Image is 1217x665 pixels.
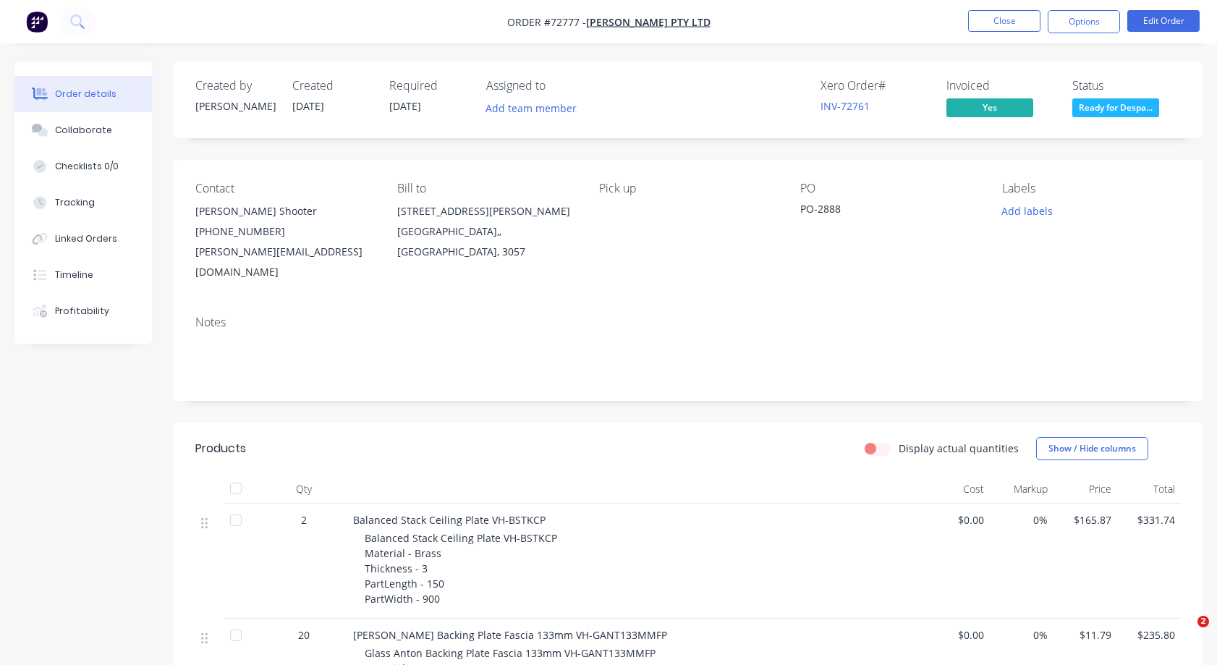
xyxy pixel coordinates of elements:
button: Collaborate [14,112,152,148]
span: 2 [301,512,307,528]
span: 0% [996,512,1048,528]
div: Bill to [397,182,576,195]
button: Ready for Despa... [1072,98,1159,120]
a: [PERSON_NAME] Pty Ltd [586,15,711,29]
span: 20 [298,627,310,643]
button: Linked Orders [14,221,152,257]
button: Add team member [478,98,585,118]
span: [DATE] [389,99,421,113]
a: INV-72761 [820,99,870,113]
div: PO [800,182,979,195]
span: $235.80 [1123,627,1175,643]
div: [PERSON_NAME] Shooter [195,201,374,221]
span: 0% [996,627,1048,643]
img: Factory [26,11,48,33]
span: $0.00 [932,512,984,528]
label: Display actual quantities [899,441,1019,456]
div: Assigned to [486,79,631,93]
div: [PERSON_NAME] [195,98,275,114]
button: Edit Order [1127,10,1200,32]
div: Cost [926,475,990,504]
span: $331.74 [1123,512,1175,528]
span: Order #72777 - [507,15,586,29]
div: Timeline [55,268,93,281]
button: Add team member [486,98,585,118]
div: Labels [1002,182,1181,195]
span: [DATE] [292,99,324,113]
div: Profitability [55,305,109,318]
span: Yes [946,98,1033,117]
div: PO-2888 [800,201,979,221]
button: Show / Hide columns [1036,437,1148,460]
div: Pick up [599,182,778,195]
button: Add labels [994,201,1061,221]
span: $0.00 [932,627,984,643]
div: Order details [55,88,116,101]
span: [PERSON_NAME] Backing Plate Fascia 133mm VH-GANT133MMFP [353,628,667,642]
span: 2 [1197,616,1209,627]
div: Created by [195,79,275,93]
div: Qty [260,475,347,504]
button: Options [1048,10,1120,33]
div: Checklists 0/0 [55,160,119,173]
div: Products [195,440,246,457]
button: Order details [14,76,152,112]
iframe: Intercom live chat [1168,616,1203,651]
button: Close [968,10,1040,32]
div: Collaborate [55,124,112,137]
div: Required [389,79,469,93]
div: [PERSON_NAME][EMAIL_ADDRESS][DOMAIN_NAME] [195,242,374,282]
div: Notes [195,315,1181,329]
div: Status [1072,79,1181,93]
div: Created [292,79,372,93]
div: Tracking [55,196,95,209]
span: Balanced Stack Ceiling Plate VH-BSTKCP Material - Brass Thickness - 3 PartLength - 150 PartWidth ... [365,531,557,606]
span: $165.87 [1059,512,1111,528]
div: Xero Order # [820,79,929,93]
div: Linked Orders [55,232,117,245]
div: Total [1117,475,1181,504]
div: [GEOGRAPHIC_DATA],, [GEOGRAPHIC_DATA], 3057 [397,221,576,262]
div: Contact [195,182,374,195]
button: Profitability [14,293,152,329]
div: Price [1053,475,1117,504]
button: Checklists 0/0 [14,148,152,185]
div: Invoiced [946,79,1055,93]
span: Ready for Despa... [1072,98,1159,117]
button: Timeline [14,257,152,293]
div: [PHONE_NUMBER] [195,221,374,242]
span: $11.79 [1059,627,1111,643]
div: [PERSON_NAME] Shooter[PHONE_NUMBER][PERSON_NAME][EMAIL_ADDRESS][DOMAIN_NAME] [195,201,374,282]
div: [STREET_ADDRESS][PERSON_NAME] [397,201,576,221]
span: Balanced Stack Ceiling Plate VH-BSTKCP [353,513,546,527]
div: Markup [990,475,1053,504]
button: Tracking [14,185,152,221]
div: [STREET_ADDRESS][PERSON_NAME][GEOGRAPHIC_DATA],, [GEOGRAPHIC_DATA], 3057 [397,201,576,262]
